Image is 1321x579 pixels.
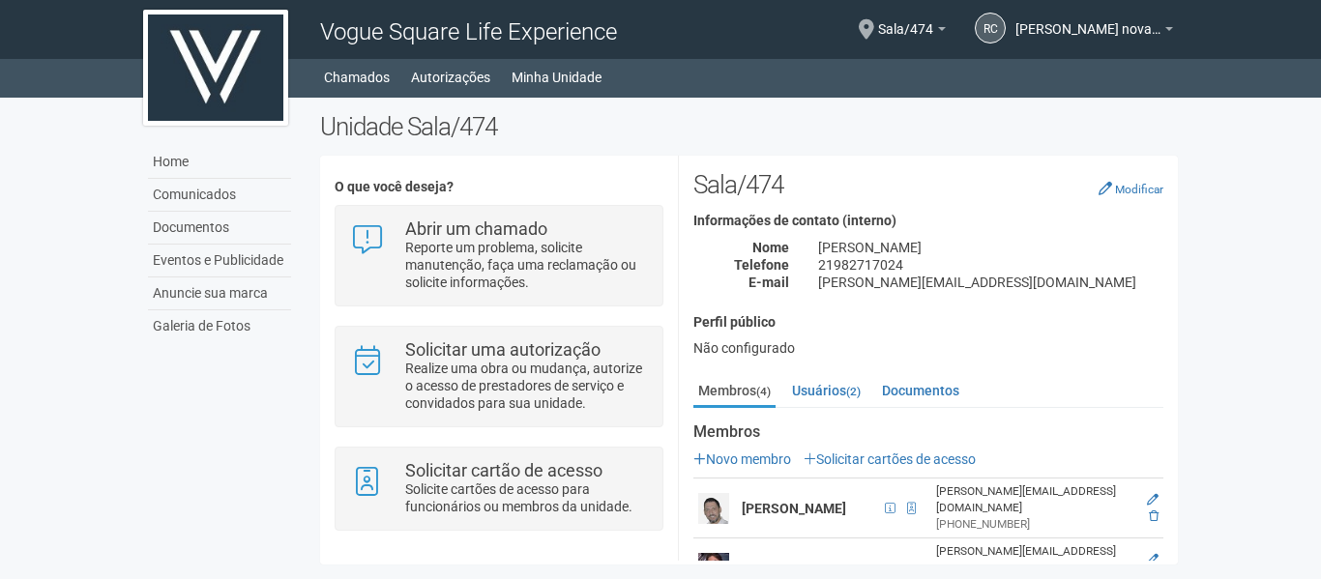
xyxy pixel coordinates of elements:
span: Sala/474 [878,3,933,37]
small: (2) [846,385,861,398]
strong: [PERSON_NAME] [742,561,846,576]
a: rc [975,13,1006,43]
p: Reporte um problema, solicite manutenção, faça uma reclamação ou solicite informações. [405,239,648,291]
a: Editar membro [1147,493,1159,507]
a: Usuários(2) [787,376,866,405]
div: [PERSON_NAME][EMAIL_ADDRESS][DOMAIN_NAME] [936,543,1130,576]
div: [PERSON_NAME][EMAIL_ADDRESS][DOMAIN_NAME] [804,274,1178,291]
img: logo.jpg [143,10,288,126]
strong: Abrir um chamado [405,218,547,239]
strong: Solicitar uma autorização [405,339,601,360]
p: Solicite cartões de acesso para funcionários ou membros da unidade. [405,480,648,515]
a: Solicitar uma autorização Realize uma obra ou mudança, autorize o acesso de prestadores de serviç... [350,341,647,412]
a: Editar membro [1147,553,1159,566]
a: Eventos e Publicidade [148,245,291,277]
div: [PERSON_NAME] [804,239,1178,256]
strong: Telefone [734,257,789,273]
h2: Unidade Sala/474 [320,112,1178,141]
small: (4) [756,385,771,398]
a: Modificar [1099,181,1163,196]
span: renato coutinho novaes [1015,3,1160,37]
a: Excluir membro [1149,509,1159,523]
a: Novo membro [693,451,791,467]
a: Anuncie sua marca [148,277,291,310]
span: Vogue Square Life Experience [320,18,617,45]
a: [PERSON_NAME] novaes [1015,24,1173,40]
a: Documentos [148,212,291,245]
a: Solicitar cartões de acesso [804,451,976,467]
div: 21982717024 [804,256,1178,274]
a: Comunicados [148,179,291,212]
h4: Perfil público [693,315,1163,330]
h2: Sala/474 [693,170,1163,199]
a: Documentos [877,376,964,405]
a: Membros(4) [693,376,776,408]
strong: E-mail [749,275,789,290]
a: Sala/474 [878,24,946,40]
small: Modificar [1115,183,1163,196]
div: [PERSON_NAME][EMAIL_ADDRESS][DOMAIN_NAME] [936,483,1130,516]
a: Galeria de Fotos [148,310,291,342]
strong: [PERSON_NAME] [742,501,846,516]
a: Abrir um chamado Reporte um problema, solicite manutenção, faça uma reclamação ou solicite inform... [350,220,647,291]
h4: Informações de contato (interno) [693,214,1163,228]
div: [PHONE_NUMBER] [936,516,1130,533]
h4: O que você deseja? [335,180,662,194]
img: user.png [698,493,729,524]
strong: Nome [752,240,789,255]
a: Minha Unidade [512,64,602,91]
a: Chamados [324,64,390,91]
strong: Solicitar cartão de acesso [405,460,602,480]
a: Solicitar cartão de acesso Solicite cartões de acesso para funcionários ou membros da unidade. [350,462,647,515]
a: Home [148,146,291,179]
div: Não configurado [693,339,1163,357]
a: Autorizações [411,64,490,91]
strong: Membros [693,423,1163,441]
p: Realize uma obra ou mudança, autorize o acesso de prestadores de serviço e convidados para sua un... [405,360,648,412]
